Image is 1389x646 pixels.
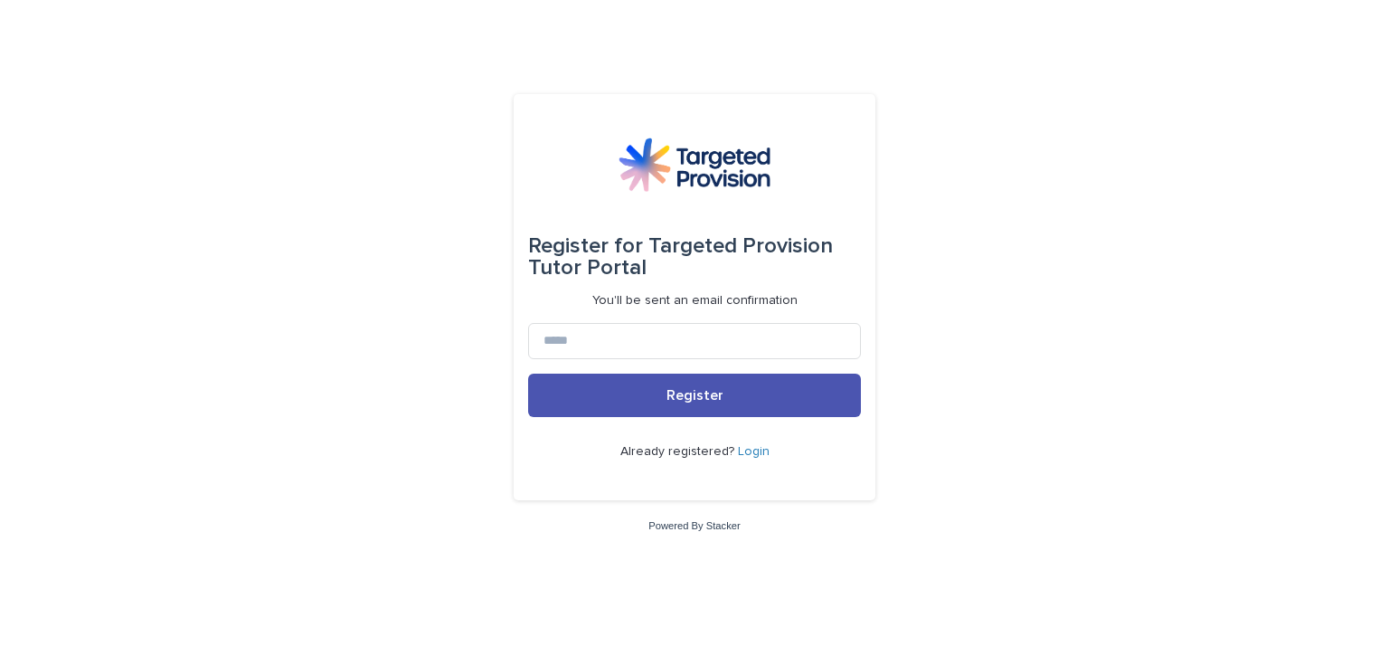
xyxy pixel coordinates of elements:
img: M5nRWzHhSzIhMunXDL62 [619,138,770,192]
p: You'll be sent an email confirmation [592,293,798,309]
div: Targeted Provision Tutor Portal [528,221,861,293]
a: Login [738,445,770,458]
span: Register [666,388,723,403]
button: Register [528,374,861,417]
span: Register for [528,235,643,257]
a: Powered By Stacker [648,520,740,531]
span: Already registered? [620,445,738,458]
